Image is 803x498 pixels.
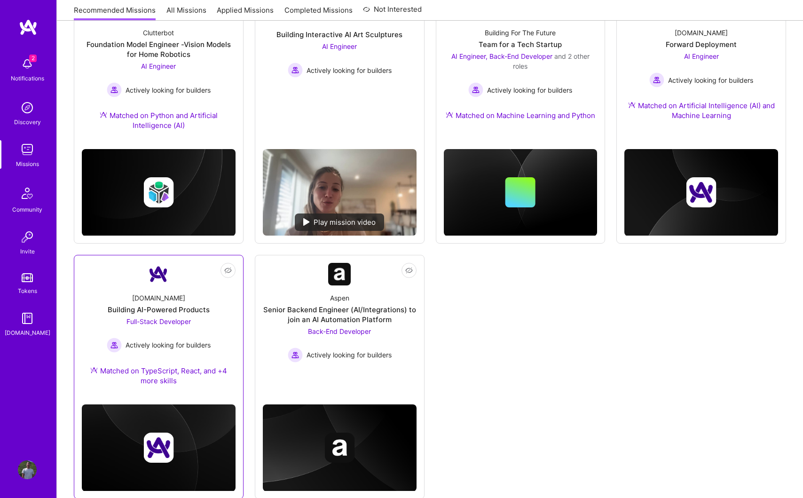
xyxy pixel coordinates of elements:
[446,111,453,119] img: Ateam Purple Icon
[263,404,417,491] img: cover
[16,182,39,205] img: Community
[684,52,719,60] span: AI Engineer
[18,309,37,328] img: guide book
[668,75,753,85] span: Actively looking for builders
[143,433,173,463] img: Company logo
[288,348,303,363] img: Actively looking for builders
[147,263,170,285] img: Company Logo
[126,317,191,325] span: Full-Stack Developer
[143,177,173,207] img: Company logo
[628,101,636,109] img: Ateam Purple Icon
[444,149,598,236] img: cover
[90,366,98,374] img: Ateam Purple Icon
[322,42,357,50] span: AI Engineer
[19,19,38,36] img: logo
[126,340,211,350] span: Actively looking for builders
[132,293,185,303] div: [DOMAIN_NAME]
[468,82,483,97] img: Actively looking for builders
[276,30,402,40] div: Building Interactive AI Art Sculptures
[82,40,236,59] div: Foundation Model Engineer -Vision Models for Home Robotics
[20,246,35,256] div: Invite
[108,305,210,315] div: Building AI-Powered Products
[263,263,417,373] a: Company LogoAspenSenior Backend Engineer (AI/Integrations) to join an AI Automation PlatformBack-...
[18,98,37,117] img: discovery
[624,149,778,236] img: cover
[675,28,728,38] div: [DOMAIN_NAME]
[29,55,37,62] span: 2
[624,101,778,120] div: Matched on Artificial Intelligence (AI) and Machine Learning
[446,111,595,120] div: Matched on Machine Learning and Python
[82,366,236,386] div: Matched on TypeScript, React, and +4 more skills
[82,111,236,130] div: Matched on Python and Artificial Intelligence (AI)
[649,72,664,87] img: Actively looking for builders
[263,149,417,236] img: No Mission
[308,327,371,335] span: Back-End Developer
[107,338,122,353] img: Actively looking for builders
[405,267,413,274] i: icon EyeClosed
[18,286,37,296] div: Tokens
[666,40,737,49] div: Forward Deployment
[487,85,572,95] span: Actively looking for builders
[141,62,176,70] span: AI Engineer
[363,4,422,21] a: Not Interested
[330,293,349,303] div: Aspen
[18,460,37,479] img: User Avatar
[18,228,37,246] img: Invite
[307,65,392,75] span: Actively looking for builders
[82,263,236,397] a: Company Logo[DOMAIN_NAME]Building AI-Powered ProductsFull-Stack Developer Actively looking for bu...
[5,328,50,338] div: [DOMAIN_NAME]
[451,52,552,60] span: AI Engineer, Back-End Developer
[284,5,353,21] a: Completed Missions
[288,63,303,78] img: Actively looking for builders
[295,213,384,231] div: Play mission video
[307,350,392,360] span: Actively looking for builders
[263,305,417,324] div: Senior Backend Engineer (AI/Integrations) to join an AI Automation Platform
[16,159,39,169] div: Missions
[224,267,232,274] i: icon EyeClosed
[11,73,44,83] div: Notifications
[22,273,33,282] img: tokens
[686,177,716,207] img: Company logo
[100,111,107,119] img: Ateam Purple Icon
[107,82,122,97] img: Actively looking for builders
[485,28,556,38] div: Building For The Future
[143,28,174,38] div: Clutterbot
[82,404,236,491] img: cover
[18,55,37,73] img: bell
[16,460,39,479] a: User Avatar
[303,218,310,226] img: play
[217,5,274,21] a: Applied Missions
[126,85,211,95] span: Actively looking for builders
[14,117,41,127] div: Discovery
[82,149,236,236] img: cover
[74,5,156,21] a: Recommended Missions
[166,5,206,21] a: All Missions
[12,205,42,214] div: Community
[324,433,354,463] img: Company logo
[328,263,351,285] img: Company Logo
[479,40,562,49] div: Team for a Tech Startup
[18,140,37,159] img: teamwork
